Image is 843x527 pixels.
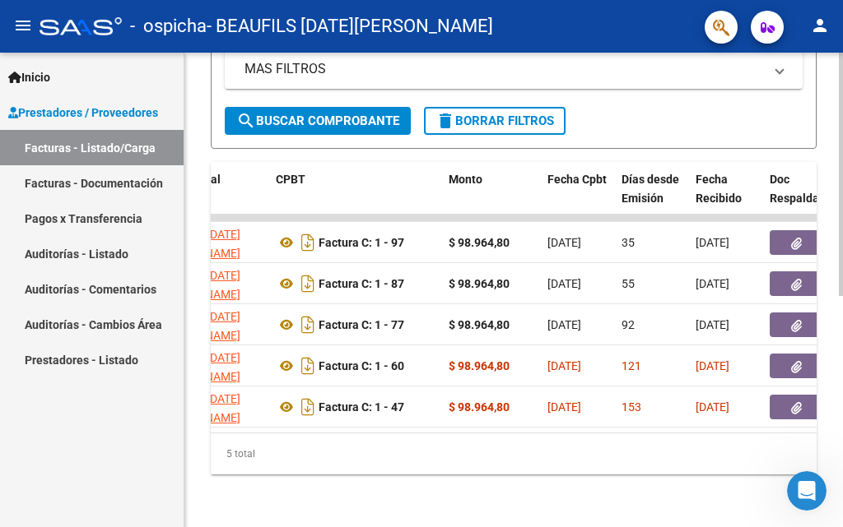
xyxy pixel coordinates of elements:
[622,277,635,290] span: 55
[622,236,635,249] span: 35
[689,162,763,234] datatable-header-cell: Fecha Recibido
[269,162,442,234] datatable-header-cell: CPBT
[319,318,404,331] strong: Factura C: 1 - 77
[622,400,641,414] span: 153
[622,318,635,331] span: 92
[130,8,207,44] span: - ospicha
[547,400,581,414] span: [DATE]
[225,49,803,89] mat-expansion-panel-header: MAS FILTROS
[622,173,679,205] span: Días desde Emisión
[442,162,541,234] datatable-header-cell: Monto
[449,400,510,414] strong: $ 98.964,80
[236,113,399,128] span: Buscar Comprobante
[449,318,510,331] strong: $ 98.964,80
[787,471,827,511] iframe: Intercom live chat
[211,433,817,474] div: 5 total
[319,236,404,249] strong: Factura C: 1 - 97
[622,359,641,372] span: 121
[547,359,581,372] span: [DATE]
[245,60,763,78] mat-panel-title: MAS FILTROS
[319,359,404,372] strong: Factura C: 1 - 60
[449,277,510,290] strong: $ 98.964,80
[297,353,319,379] i: Descargar documento
[449,173,482,186] span: Monto
[547,173,607,186] span: Fecha Cpbt
[319,400,404,414] strong: Factura C: 1 - 47
[435,111,455,131] mat-icon: delete
[8,68,50,86] span: Inicio
[449,236,510,249] strong: $ 98.964,80
[615,162,689,234] datatable-header-cell: Días desde Emisión
[424,107,566,135] button: Borrar Filtros
[276,173,305,186] span: CPBT
[8,104,158,122] span: Prestadores / Proveedores
[297,270,319,297] i: Descargar documento
[547,236,581,249] span: [DATE]
[297,312,319,338] i: Descargar documento
[13,16,33,35] mat-icon: menu
[696,318,729,331] span: [DATE]
[297,394,319,420] i: Descargar documento
[541,162,615,234] datatable-header-cell: Fecha Cpbt
[547,277,581,290] span: [DATE]
[297,229,319,256] i: Descargar documento
[236,111,256,131] mat-icon: search
[696,173,742,205] span: Fecha Recibido
[696,359,729,372] span: [DATE]
[810,16,830,35] mat-icon: person
[449,359,510,372] strong: $ 98.964,80
[207,8,493,44] span: - BEAUFILS [DATE][PERSON_NAME]
[696,400,729,414] span: [DATE]
[435,113,554,128] span: Borrar Filtros
[547,318,581,331] span: [DATE]
[696,236,729,249] span: [DATE]
[319,277,404,290] strong: Factura C: 1 - 87
[696,277,729,290] span: [DATE]
[225,107,411,135] button: Buscar Comprobante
